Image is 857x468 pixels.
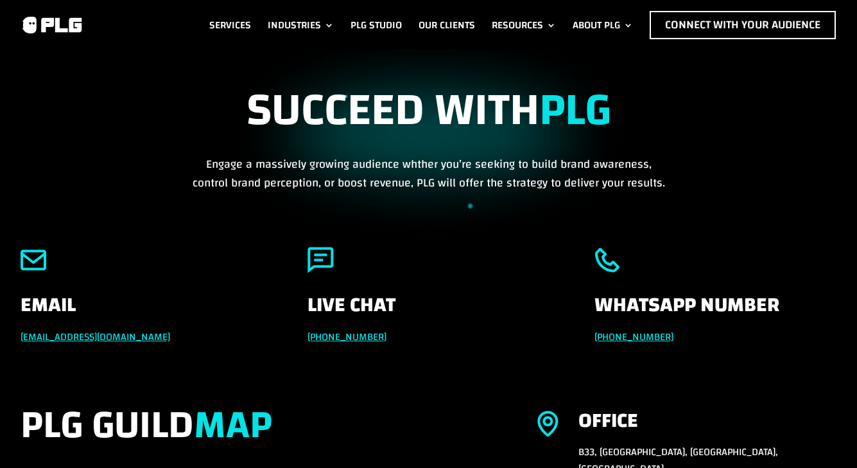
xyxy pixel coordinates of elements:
a: About PLG [573,11,633,39]
a: Our Clients [419,11,475,39]
a: Industries [268,11,334,39]
h4: Whatsapp Number [594,295,836,328]
div: Engage a massively growing audience whther you’re seeking to build brand awareness, control brand... [188,84,670,192]
strong: PLG [539,67,611,152]
h2: PLG Guild [21,402,492,464]
a: [EMAIL_ADDRESS][DOMAIN_NAME] [21,327,170,346]
strong: Map [194,388,272,462]
div: Office [578,411,638,431]
a: Connect with Your Audience [650,11,836,39]
img: email [21,247,46,273]
a: [PHONE_NUMBER] [594,327,673,346]
iframe: Chat Widget [793,406,857,468]
div: Chat-Widget [793,406,857,468]
a: [PHONE_NUMBER] [307,327,386,346]
a: PLG Studio [351,11,402,39]
a: Resources [492,11,556,39]
h4: Live Chat [307,295,550,328]
h4: Email [21,295,263,328]
h1: Succeed with [188,84,670,154]
a: Services [209,11,251,39]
